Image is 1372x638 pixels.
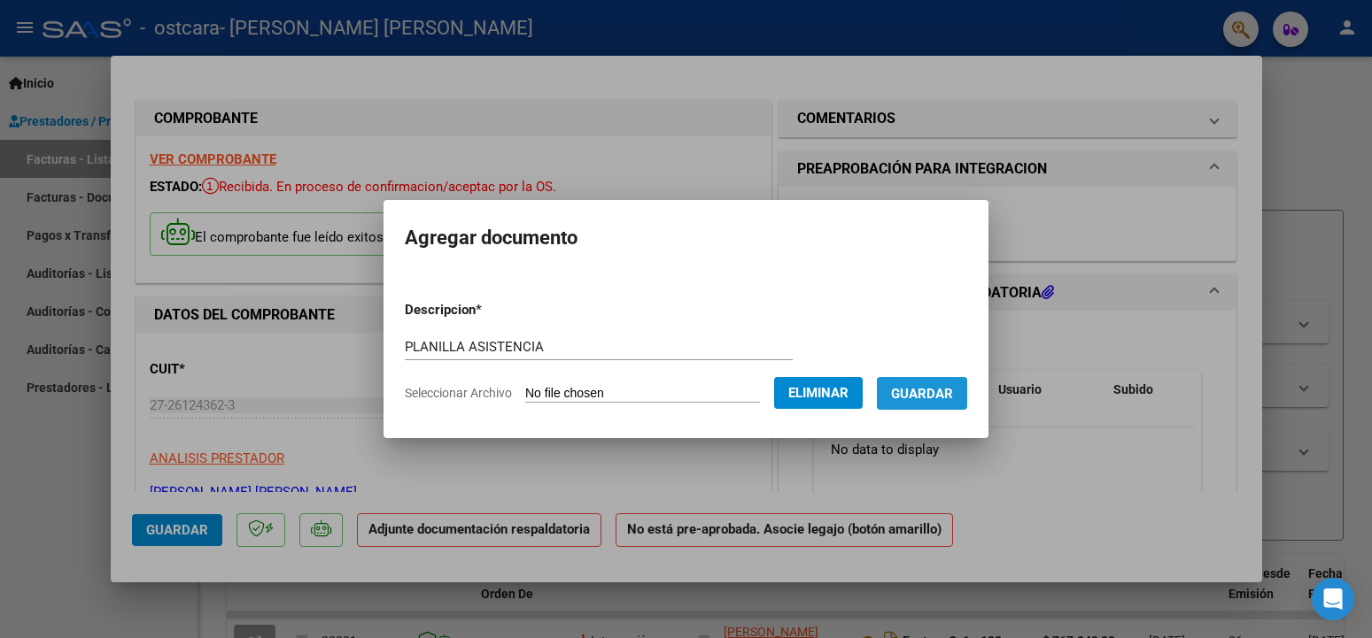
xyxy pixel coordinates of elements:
[774,377,863,409] button: Eliminar
[405,221,967,255] h2: Agregar documento
[405,300,574,320] p: Descripcion
[1312,578,1354,620] div: Open Intercom Messenger
[877,377,967,410] button: Guardar
[788,385,849,401] span: Eliminar
[405,386,512,400] span: Seleccionar Archivo
[891,386,953,402] span: Guardar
